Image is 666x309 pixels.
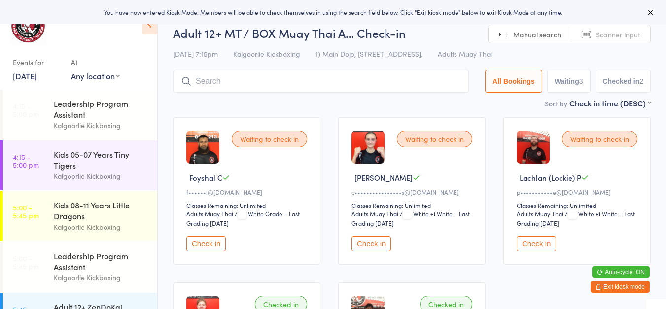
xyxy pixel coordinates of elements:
time: 5:00 - 5:45 pm [13,204,39,219]
button: Check in [186,236,226,251]
div: f••••••l@[DOMAIN_NAME] [186,188,310,196]
time: 4:15 - 5:00 pm [13,102,39,118]
time: 5:00 - 5:45 pm [13,254,39,270]
span: Kalgoorlie Kickboxing [233,49,300,59]
div: Kalgoorlie Kickboxing [54,120,149,131]
div: Kids 08-11 Years Little Dragons [54,200,149,221]
span: [PERSON_NAME] [354,172,413,183]
span: Scanner input [596,30,640,39]
span: 1) Main Dojo, [STREET_ADDRESS]. [315,49,422,59]
label: Sort by [545,99,567,108]
div: c••••••••••••••••s@[DOMAIN_NAME] [351,188,475,196]
button: Checked in2 [596,70,651,93]
span: Foyshal C [189,172,222,183]
div: You have now entered Kiosk Mode. Members will be able to check themselves in using the search fie... [16,8,650,16]
a: 5:00 -5:45 pmLeadership Program AssistantKalgoorlie Kickboxing [3,242,157,292]
time: 4:15 - 5:00 pm [13,153,39,169]
img: image1732099010.png [351,131,385,164]
img: Kalgoorlie Kickboxing [10,7,46,44]
div: Events for [13,54,61,70]
div: Any location [71,70,120,81]
div: Classes Remaining: Unlimited [517,201,640,209]
img: image1756205489.png [186,131,219,164]
a: [DATE] [13,70,37,81]
div: Kids 05-07 Years Tiny Tigers [54,149,149,171]
a: 4:15 -5:00 pmLeadership Program AssistantKalgoorlie Kickboxing [3,90,157,139]
div: Leadership Program Assistant [54,98,149,120]
a: 4:15 -5:00 pmKids 05-07 Years Tiny TigersKalgoorlie Kickboxing [3,140,157,190]
div: Kalgoorlie Kickboxing [54,221,149,233]
input: Search [173,70,469,93]
button: Waiting3 [547,70,591,93]
div: At [71,54,120,70]
button: Check in [517,236,556,251]
button: Auto-cycle: ON [592,266,650,278]
div: Check in time (DESC) [569,98,651,108]
div: Waiting to check in [562,131,637,147]
div: Kalgoorlie Kickboxing [54,272,149,283]
div: p•••••••••••e@[DOMAIN_NAME] [517,188,640,196]
a: 5:00 -5:45 pmKids 08-11 Years Little DragonsKalgoorlie Kickboxing [3,191,157,241]
div: Classes Remaining: Unlimited [186,201,310,209]
h2: Adult 12+ MT / BOX Muay Thai A… Check-in [173,25,651,41]
button: Check in [351,236,391,251]
span: Manual search [513,30,561,39]
div: Adults Muay Thai [517,209,563,218]
div: Waiting to check in [232,131,307,147]
button: All Bookings [485,70,542,93]
span: Lachlan (Lockie) P [520,172,581,183]
div: Leadership Program Assistant [54,250,149,272]
div: Adults Muay Thai [351,209,398,218]
img: image1742987872.png [517,131,550,164]
div: Classes Remaining: Unlimited [351,201,475,209]
div: 2 [639,77,643,85]
div: Waiting to check in [397,131,472,147]
button: Exit kiosk mode [591,281,650,293]
div: Adults Muay Thai [186,209,233,218]
div: 3 [579,77,583,85]
div: Kalgoorlie Kickboxing [54,171,149,182]
span: [DATE] 7:15pm [173,49,218,59]
span: Adults Muay Thai [438,49,492,59]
